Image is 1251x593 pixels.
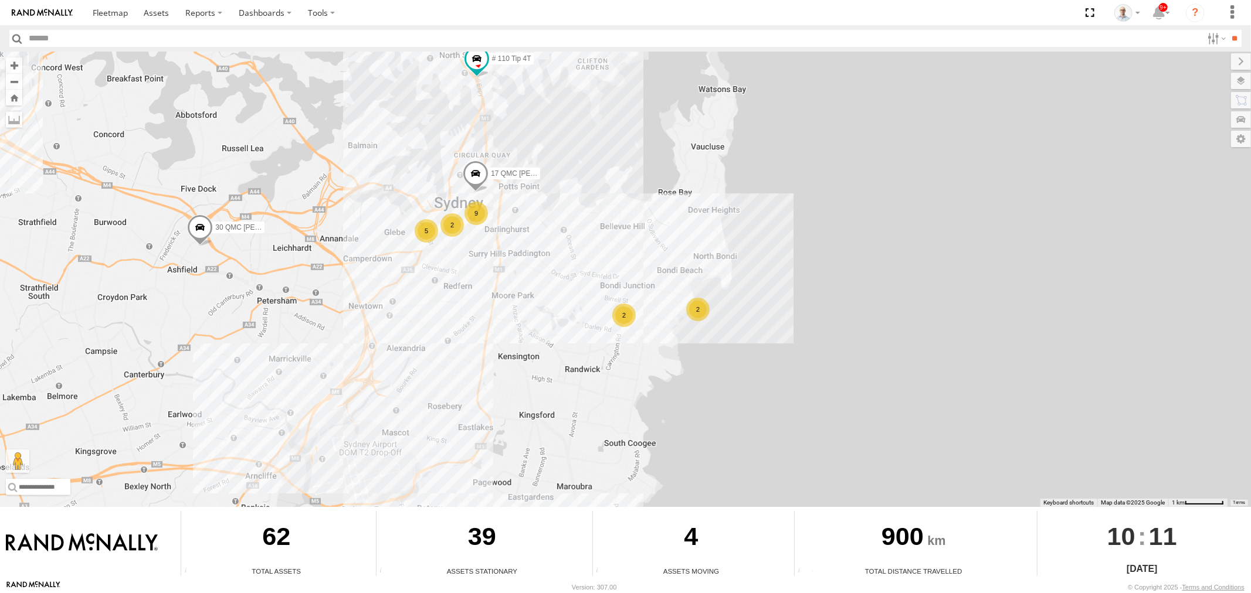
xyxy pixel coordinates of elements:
a: Terms (opens in new tab) [1233,500,1246,505]
div: 39 [377,511,588,566]
a: Visit our Website [6,581,60,593]
div: : [1038,511,1247,561]
button: Map Scale: 1 km per 63 pixels [1168,499,1228,507]
div: [DATE] [1038,562,1247,576]
div: © Copyright 2025 - [1128,584,1245,591]
i: ? [1186,4,1205,22]
div: Kurt Byers [1110,4,1144,22]
span: 11 [1149,511,1177,561]
div: Total number of Enabled Assets [181,567,199,576]
div: Total number of assets current stationary. [377,567,394,576]
button: Zoom out [6,73,22,90]
div: Assets Moving [593,566,790,576]
div: 4 [593,511,790,566]
button: Zoom in [6,57,22,73]
div: 2 [440,213,464,237]
span: # 110 Tip 4T [491,54,531,63]
div: 2 [686,298,710,321]
span: 1 km [1172,499,1185,506]
div: 900 [795,511,1033,566]
label: Map Settings [1231,131,1251,147]
div: Total Distance Travelled [795,566,1033,576]
label: Search Filter Options [1203,30,1228,47]
div: Assets Stationary [377,566,588,576]
div: 2 [612,304,636,327]
span: Map data ©2025 Google [1101,499,1165,506]
img: Rand McNally [6,533,158,553]
div: Version: 307.00 [572,584,616,591]
a: Terms and Conditions [1182,584,1245,591]
button: Drag Pegman onto the map to open Street View [6,449,29,473]
img: rand-logo.svg [12,9,73,17]
label: Measure [6,111,22,128]
div: Total number of assets current in transit. [593,567,611,576]
div: Total Assets [181,566,371,576]
span: 30 QMC [PERSON_NAME] [215,223,301,231]
button: Keyboard shortcuts [1043,499,1094,507]
div: 62 [181,511,371,566]
button: Zoom Home [6,90,22,105]
div: 9 [465,202,488,225]
div: 5 [415,219,438,243]
span: 17 QMC [PERSON_NAME] [491,169,577,178]
div: Total distance travelled by all assets within specified date range and applied filters [795,567,812,576]
span: 10 [1107,511,1135,561]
